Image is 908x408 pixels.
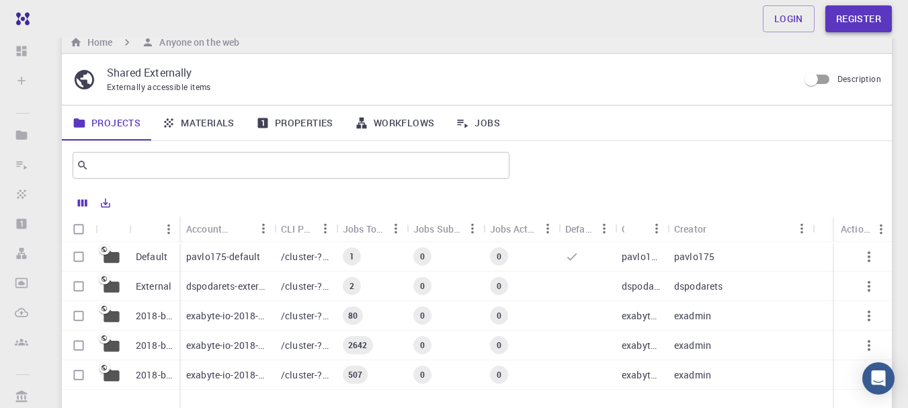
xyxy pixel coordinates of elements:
p: pavlo175-default [186,250,260,263]
div: Accounting slug [186,216,231,242]
p: /cluster-???-home/pavlo175/pavlo175-default [281,250,329,263]
div: Creator [667,216,813,242]
span: 507 [343,369,368,380]
a: Workflows [344,106,446,140]
p: exabyte-io-2018-bg-study-phase-i-ph [186,309,267,323]
span: 1 [344,251,360,262]
button: Menu [593,218,615,239]
button: Sort [231,218,253,239]
a: Jobs [445,106,511,140]
div: CLI Path [274,216,336,242]
p: exadmin [674,339,711,352]
span: 0 [491,339,507,351]
div: Creator [674,216,706,242]
span: 0 [415,280,430,292]
button: Menu [791,218,813,239]
div: Default [565,216,593,242]
a: Projects [62,106,151,140]
span: Externally accessible items [107,81,211,92]
nav: breadcrumb [67,35,242,50]
div: Actions [841,216,870,242]
button: Menu [462,218,483,239]
div: Owner [615,216,667,242]
button: Menu [870,218,892,240]
p: dspodarets-external [186,280,267,293]
span: 0 [491,369,507,380]
a: Properties [245,106,344,140]
div: Jobs Active [490,216,537,242]
p: exadmin [674,309,711,323]
a: Login [763,5,815,32]
button: Menu [646,218,667,239]
div: CLI Path [281,216,315,242]
div: Owner [622,216,624,242]
a: Register [825,5,892,32]
p: /cluster-???-share/groups/exabyte-io/exabyte-io-2018-bg-study-phase-i-ph [281,309,329,323]
p: exadmin [674,368,711,382]
button: Menu [537,218,559,239]
div: Default [559,216,615,242]
p: 2018-bg-study-phase-i-ph [136,309,173,323]
span: Description [837,73,881,84]
span: 0 [415,339,430,351]
button: Menu [253,218,274,239]
p: exabyte-io [622,309,661,323]
button: Sort [624,218,646,239]
p: 2018-bg-study-phase-III [136,339,173,352]
span: 0 [491,280,507,292]
div: Jobs Subm. [413,216,462,242]
button: Menu [385,218,407,239]
div: Jobs Total [343,216,385,242]
h6: Home [82,35,112,50]
p: dspodarets [674,280,723,293]
span: 0 [415,310,430,321]
p: Shared Externally [107,65,788,81]
p: exabyte-io [622,368,661,382]
div: Open Intercom Messenger [862,362,895,395]
button: Export [94,192,117,214]
span: 0 [415,251,430,262]
div: Jobs Active [483,216,559,242]
div: Jobs Total [336,216,407,242]
p: /cluster-???-home/dspodarets/dspodarets-external [281,280,329,293]
h6: Anyone on the web [154,35,239,50]
div: Jobs Subm. [407,216,483,242]
button: Columns [71,192,94,214]
p: 2018-bg-study-phase-I [136,368,173,382]
img: logo [11,12,30,26]
p: /cluster-???-share/groups/exabyte-io/exabyte-io-2018-bg-study-phase-i [281,368,329,382]
button: Menu [315,218,336,239]
div: Actions [834,216,892,242]
span: 2642 [343,339,373,351]
span: 80 [343,310,363,321]
button: Menu [158,218,179,240]
p: exabyte-io-2018-bg-study-phase-i [186,368,267,382]
div: Name [129,216,179,242]
div: Accounting slug [179,216,274,242]
p: dspodarets [622,280,661,293]
p: exabyte-io-2018-bg-study-phase-iii [186,339,267,352]
button: Sort [706,218,728,239]
span: 0 [491,310,507,321]
p: Default [136,250,167,263]
p: pavlo175 [674,250,714,263]
a: Materials [151,106,245,140]
p: pavlo175 [622,250,661,263]
span: 2 [344,280,360,292]
p: /cluster-???-share/groups/exabyte-io/exabyte-io-2018-bg-study-phase-iii [281,339,329,352]
div: Icon [95,216,129,242]
p: exabyte-io [622,339,661,352]
span: 0 [415,369,430,380]
span: 0 [491,251,507,262]
button: Sort [136,218,158,240]
p: External [136,280,171,293]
